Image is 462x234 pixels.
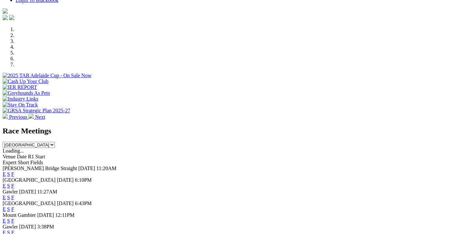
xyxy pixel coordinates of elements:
a: E [3,218,6,224]
a: E [3,195,6,200]
a: Next [29,114,45,120]
span: Date [17,154,27,159]
img: facebook.svg [3,15,8,20]
span: [GEOGRAPHIC_DATA] [3,201,56,206]
span: [DATE] [57,201,74,206]
img: GRSA Strategic Plan 2025-27 [3,108,70,114]
img: Stay On Track [3,102,38,108]
span: 12:11PM [55,212,74,218]
span: R1 Start [28,154,45,159]
a: S [7,171,10,177]
span: Loading... [3,148,24,154]
span: 11:20AM [96,166,117,171]
span: Venue [3,154,16,159]
span: [PERSON_NAME] Bridge Straight [3,166,77,171]
img: chevron-right-pager-white.svg [29,114,34,119]
span: 11:27AM [37,189,57,194]
span: 6:43PM [75,201,92,206]
img: chevron-left-pager-white.svg [3,114,8,119]
span: 6:10PM [75,177,92,183]
span: 3:38PM [37,224,54,229]
a: F [11,206,14,212]
img: Cash Up Your Club [3,79,48,84]
span: Gawler [3,189,18,194]
a: F [11,183,14,189]
span: Previous [9,114,27,120]
a: F [11,171,14,177]
img: logo-grsa-white.png [3,8,8,14]
img: IER REPORT [3,84,37,90]
a: S [7,218,10,224]
img: 2025 TAB Adelaide Cup - On Sale Now [3,73,92,79]
h2: Race Meetings [3,127,459,135]
a: E [3,171,6,177]
span: [DATE] [37,212,54,218]
span: Gawler [3,224,18,229]
a: S [7,206,10,212]
span: Next [35,114,45,120]
span: [GEOGRAPHIC_DATA] [3,177,56,183]
span: [DATE] [57,177,74,183]
span: Fields [30,160,43,165]
a: S [7,183,10,189]
span: Short [18,160,29,165]
span: Expert [3,160,17,165]
span: Mount Gambier [3,212,36,218]
img: Greyhounds As Pets [3,90,50,96]
span: [DATE] [78,166,95,171]
a: F [11,195,14,200]
a: F [11,218,14,224]
img: Industry Links [3,96,38,102]
span: [DATE] [19,224,36,229]
img: twitter.svg [9,15,14,20]
a: Previous [3,114,29,120]
span: [DATE] [19,189,36,194]
a: E [3,183,6,189]
a: E [3,206,6,212]
a: S [7,195,10,200]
